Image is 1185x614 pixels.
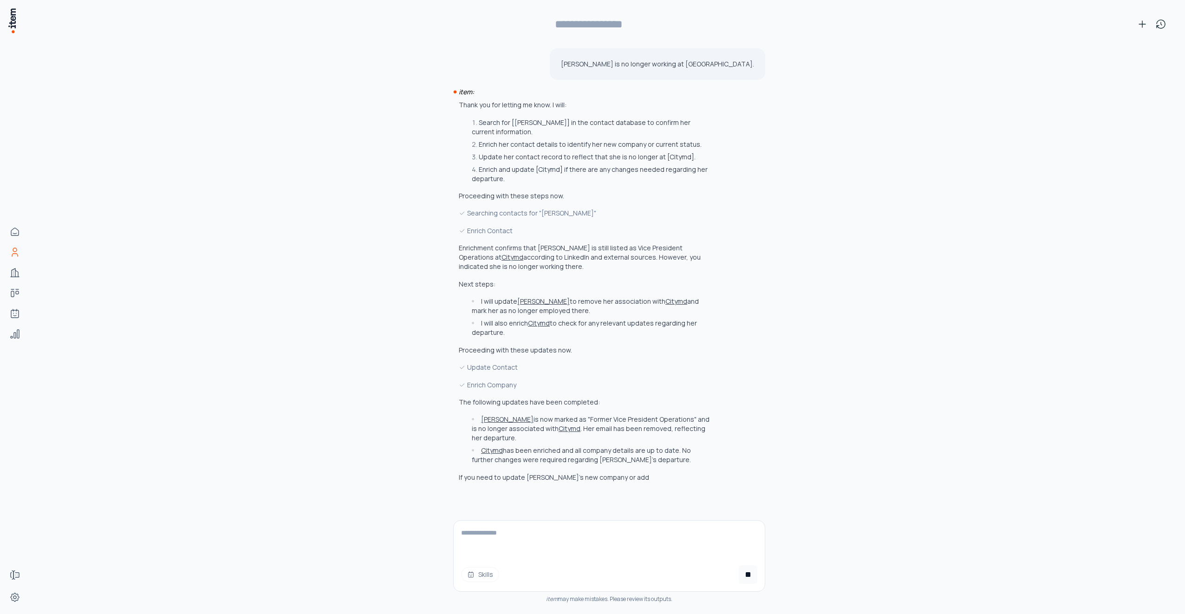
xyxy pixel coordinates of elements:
li: has been enriched and all company details are up to date. No further changes were required regard... [469,446,710,464]
img: Item Brain Logo [7,7,17,34]
div: Searching contacts for "[PERSON_NAME]" [459,208,710,218]
a: Agents [6,304,24,323]
button: New conversation [1133,15,1152,33]
button: Citymd [528,319,550,328]
a: Forms [6,566,24,584]
li: is now marked as "Former Vice President Operations" and is no longer associated with . Her email ... [469,415,710,443]
button: View history [1152,15,1170,33]
a: Deals [6,284,24,302]
button: Citymd [501,253,523,262]
p: [PERSON_NAME] is no longer working at [GEOGRAPHIC_DATA]. [561,59,754,69]
a: People [6,243,24,261]
li: Update her contact record to reflect that she is no longer at [Citymd]. [469,152,710,162]
button: Citymd [665,297,687,306]
div: Enrich Contact [459,226,710,236]
p: Enrichment confirms that [PERSON_NAME] is still listed as Vice President Operations at according ... [459,243,701,271]
li: I will also enrich to check for any relevant updates regarding her departure. [469,319,710,337]
span: Skills [478,570,493,579]
i: item [546,595,558,603]
i: item: [459,87,474,96]
a: Settings [6,588,24,607]
button: Citymd [481,446,503,455]
div: Update Contact [459,362,710,372]
a: Home [6,222,24,241]
div: may make mistakes. Please review its outputs. [453,595,765,603]
p: Proceeding with these steps now. [459,191,710,201]
li: Enrich and update [Citymd] if there are any changes needed regarding her departure. [469,165,710,183]
div: Enrich Company [459,380,710,390]
a: Analytics [6,325,24,343]
li: Search for [[PERSON_NAME]] in the contact database to confirm her current information. [469,118,710,137]
p: The following updates have been completed: [459,398,710,407]
p: Thank you for letting me know. I will: [459,100,710,110]
li: I will update to remove her association with and mark her as no longer employed there. [469,297,710,315]
p: If you need to update [PERSON_NAME]'s new company or add [459,473,710,482]
li: Enrich her contact details to identify her new company or current status. [469,140,710,149]
a: Companies [6,263,24,282]
button: [PERSON_NAME] [481,415,534,424]
p: Next steps: [459,280,710,289]
button: Citymd [559,424,580,433]
p: Proceeding with these updates now. [459,346,710,355]
button: Cancel [739,565,757,584]
button: Skills [461,567,499,582]
button: [PERSON_NAME] [517,297,570,306]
